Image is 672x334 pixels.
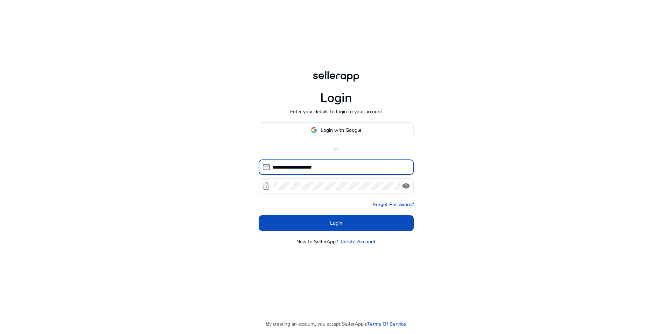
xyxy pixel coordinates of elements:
span: Login [330,219,342,227]
img: google-logo.svg [311,127,317,133]
a: Terms Of Service [367,320,406,328]
button: Login with Google [259,122,414,138]
button: Login [259,215,414,231]
p: Enter your details to login to your account [290,108,382,115]
a: Forgot Password? [373,201,414,208]
span: lock [262,182,271,190]
p: New to SellerApp? [296,238,338,245]
span: visibility [402,182,410,190]
span: Login with Google [321,127,361,134]
p: or [259,145,414,152]
span: mail [262,163,271,171]
a: Create Account [341,238,376,245]
h1: Login [320,90,352,105]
